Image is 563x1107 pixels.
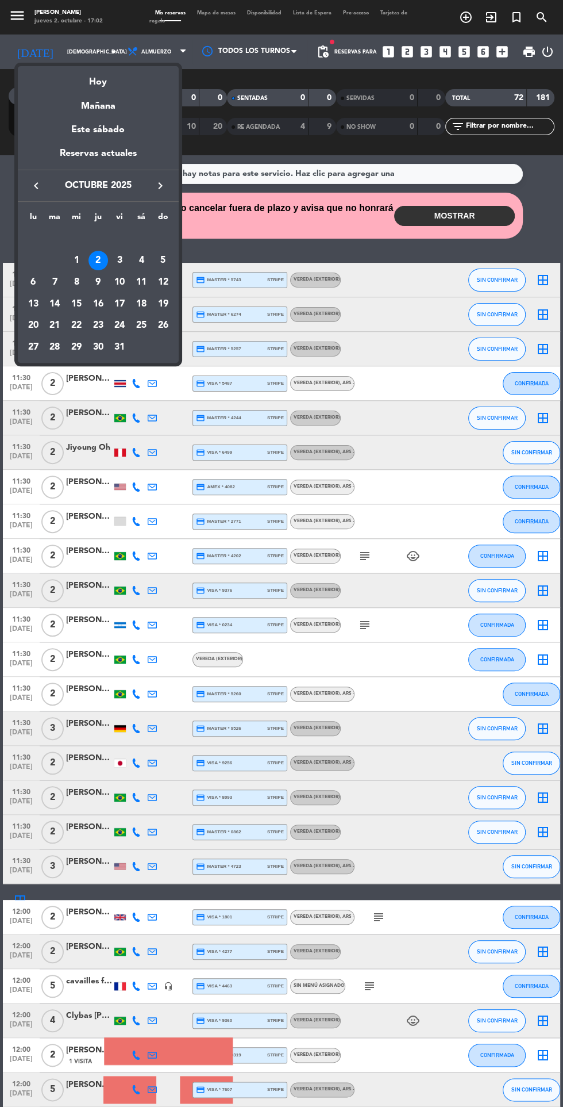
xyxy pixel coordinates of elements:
th: domingo [152,210,174,228]
td: 28 de octubre de 2025 [44,336,65,358]
div: 19 [153,294,173,314]
td: 29 de octubre de 2025 [65,336,87,358]
div: 25 [132,316,151,335]
td: 19 de octubre de 2025 [152,293,174,315]
div: 12 [153,273,173,292]
div: 3 [110,251,129,270]
td: 8 de octubre de 2025 [65,271,87,293]
div: 8 [67,273,86,292]
div: 26 [153,316,173,335]
td: 7 de octubre de 2025 [44,271,65,293]
th: sábado [130,210,152,228]
div: 6 [24,273,43,292]
div: 17 [110,294,129,314]
td: 22 de octubre de 2025 [65,315,87,337]
td: 10 de octubre de 2025 [109,271,131,293]
div: Este sábado [18,114,179,146]
td: 18 de octubre de 2025 [130,293,152,315]
th: martes [44,210,65,228]
td: 21 de octubre de 2025 [44,315,65,337]
td: 16 de octubre de 2025 [87,293,109,315]
td: 5 de octubre de 2025 [152,250,174,271]
td: 24 de octubre de 2025 [109,315,131,337]
th: lunes [22,210,44,228]
td: 9 de octubre de 2025 [87,271,109,293]
div: 10 [110,273,129,292]
td: 14 de octubre de 2025 [44,293,65,315]
div: 21 [45,316,64,335]
button: keyboard_arrow_right [150,178,171,193]
th: jueves [87,210,109,228]
div: Mañana [18,90,179,114]
th: viernes [109,210,131,228]
div: 11 [132,273,151,292]
div: 14 [45,294,64,314]
div: Hoy [18,66,179,90]
td: 12 de octubre de 2025 [152,271,174,293]
div: 31 [110,338,129,357]
div: 15 [67,294,86,314]
div: 30 [88,338,108,357]
div: 22 [67,316,86,335]
td: 26 de octubre de 2025 [152,315,174,337]
div: 20 [24,316,43,335]
div: 5 [153,251,173,270]
td: OCT. [22,228,174,250]
i: keyboard_arrow_right [153,179,167,193]
td: 27 de octubre de 2025 [22,336,44,358]
td: 23 de octubre de 2025 [87,315,109,337]
div: 16 [88,294,108,314]
div: 24 [110,316,129,335]
td: 4 de octubre de 2025 [130,250,152,271]
i: keyboard_arrow_left [29,179,43,193]
td: 25 de octubre de 2025 [130,315,152,337]
td: 15 de octubre de 2025 [65,293,87,315]
div: 23 [88,316,108,335]
td: 6 de octubre de 2025 [22,271,44,293]
button: keyboard_arrow_left [26,178,47,193]
div: 18 [132,294,151,314]
td: 30 de octubre de 2025 [87,336,109,358]
td: 17 de octubre de 2025 [109,293,131,315]
div: 7 [45,273,64,292]
div: 28 [45,338,64,357]
td: 31 de octubre de 2025 [109,336,131,358]
div: 4 [132,251,151,270]
div: 1 [67,251,86,270]
td: 2 de octubre de 2025 [87,250,109,271]
td: 20 de octubre de 2025 [22,315,44,337]
span: octubre 2025 [47,178,150,193]
td: 1 de octubre de 2025 [65,250,87,271]
div: 27 [24,338,43,357]
td: 13 de octubre de 2025 [22,293,44,315]
th: miércoles [65,210,87,228]
td: 3 de octubre de 2025 [109,250,131,271]
div: 13 [24,294,43,314]
div: 2 [88,251,108,270]
div: 9 [88,273,108,292]
div: 29 [67,338,86,357]
div: Reservas actuales [18,146,179,170]
td: 11 de octubre de 2025 [130,271,152,293]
